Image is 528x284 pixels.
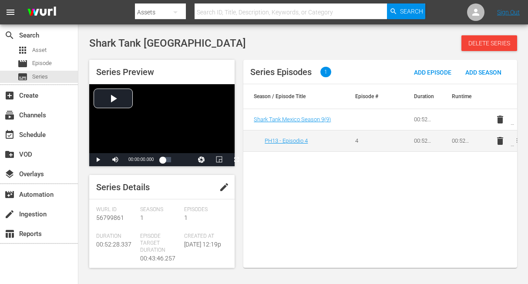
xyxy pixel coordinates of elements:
[184,233,224,240] span: Created At
[490,109,511,130] button: delete
[495,136,505,146] span: delete
[345,84,383,109] th: Episode #
[96,182,150,192] span: Series Details
[404,109,441,130] td: 00:52:28.337
[219,182,229,192] span: edit
[243,84,344,109] th: Season / Episode Title
[184,241,221,248] span: [DATE] 12:19p
[96,206,136,213] span: Wurl Id
[516,136,526,146] span: playlist_add
[4,110,15,120] span: Channels
[458,64,508,80] button: Add Season
[4,189,15,200] span: Automation
[128,157,154,162] span: 00:00:00.000
[193,153,210,166] button: Jump To Time
[4,209,15,219] span: Ingestion
[4,30,15,41] span: Search
[4,130,15,140] span: Schedule
[184,206,224,213] span: Episodes
[89,37,246,49] span: Shark Tank [GEOGRAPHIC_DATA]
[254,116,331,123] span: Shark Tank Mexico Season 9 ( 9 )
[400,3,423,19] span: Search
[96,241,131,248] span: 00:52:28.337
[17,45,28,55] span: Asset
[4,149,15,160] span: VOD
[320,67,331,77] span: 1
[17,72,28,82] span: Series
[461,35,517,51] button: Delete Series
[5,7,16,17] span: menu
[21,2,63,23] img: ans4CAIJ8jUAAAAAAAAAAAAAAAAAAAAAAAAgQb4GAAAAAAAAAAAAAAAAAAAAAAAAJMjXAAAAAAAAAAAAAAAAAAAAAAAAgAT5G...
[96,233,136,240] span: Duration
[407,64,458,80] button: Add Episode
[495,114,505,125] span: delete
[140,214,144,221] span: 1
[441,130,479,151] td: 00:52:28.337
[162,157,171,162] div: Progress Bar
[458,69,508,76] span: Add Season
[461,40,517,47] span: Delete Series
[96,214,124,221] span: 56799861
[17,58,28,69] span: Episode
[265,137,308,144] a: PH13 - Episodio 4
[214,177,235,198] button: edit
[4,90,15,101] span: Create
[490,130,511,151] button: delete
[32,46,47,55] span: Asset
[140,206,180,213] span: Seasons
[107,153,124,166] button: Mute
[140,233,180,254] span: Episode Target Duration
[407,69,458,76] span: Add Episode
[345,130,383,151] td: 4
[210,153,228,166] button: Picture-in-Picture
[32,59,52,68] span: Episode
[89,84,235,166] div: Video Player
[96,67,154,77] span: Series Preview
[404,130,441,151] td: 00:52:28.337
[254,116,331,123] a: Shark Tank Mexico Season 9(9)
[404,84,441,109] th: Duration
[89,153,107,166] button: Play
[250,67,312,77] span: Series Episodes
[140,255,175,262] span: 00:43:46.257
[4,229,15,239] span: Reports
[4,169,15,179] span: Overlays
[32,72,48,81] span: Series
[387,3,425,19] button: Search
[497,9,520,16] a: Sign Out
[228,153,245,166] button: Fullscreen
[441,84,479,109] th: Runtime
[184,214,188,221] span: 1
